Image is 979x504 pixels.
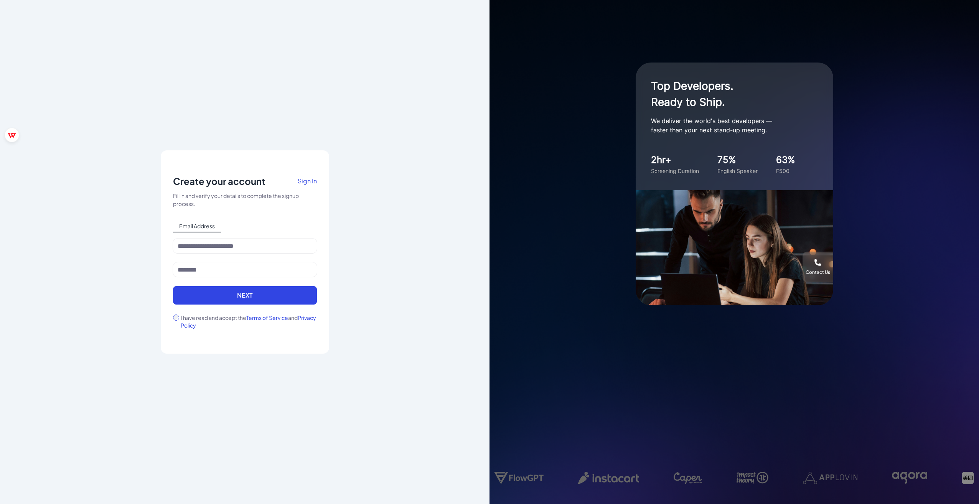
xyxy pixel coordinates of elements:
[173,175,265,187] p: Create your account
[651,78,804,110] h1: Top Developers. Ready to Ship.
[776,153,795,167] div: 63%
[173,220,221,232] span: Email Address
[298,177,317,185] span: Sign In
[776,167,795,175] div: F500
[803,252,833,282] button: Contact Us
[651,153,699,167] div: 2hr+
[717,153,758,167] div: 75%
[173,192,317,208] div: Fill in and verify your details to complete the signup process.
[651,167,699,175] div: Screening Duration
[246,314,288,321] span: Terms of Service
[298,175,317,192] a: Sign In
[806,269,830,275] div: Contact Us
[717,167,758,175] div: English Speaker
[181,314,317,329] label: I have read and accept the and
[651,116,804,135] p: We deliver the world's best developers — faster than your next stand-up meeting.
[173,286,317,305] button: Next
